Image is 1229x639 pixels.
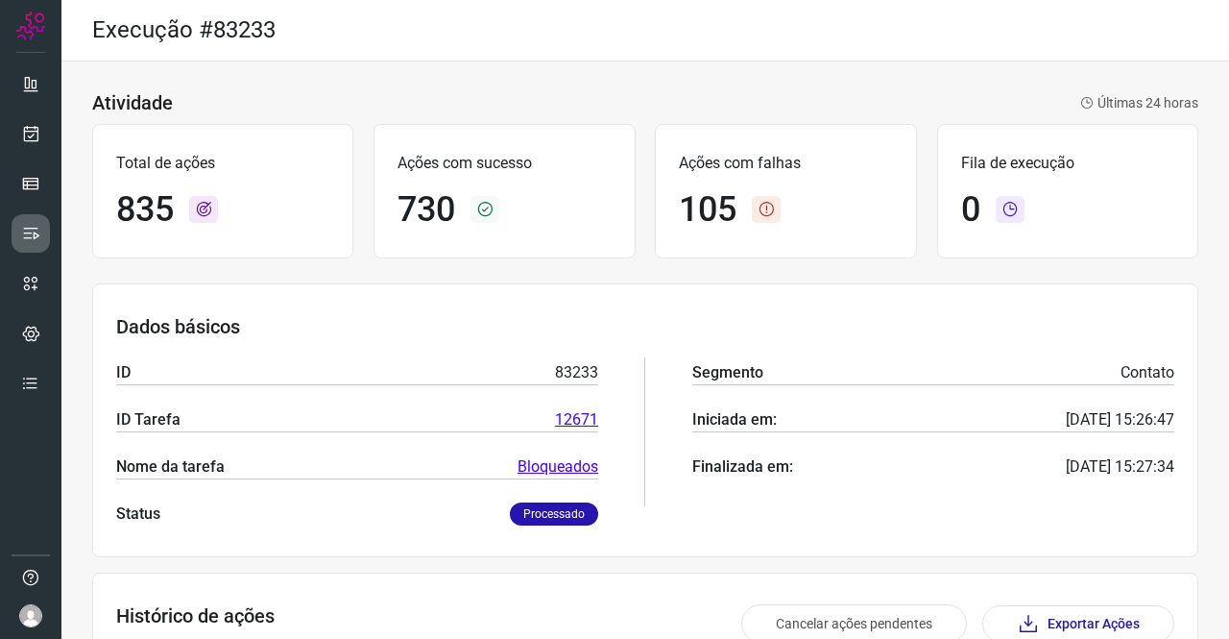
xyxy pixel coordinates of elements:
[1066,408,1174,431] p: [DATE] 15:26:47
[92,91,173,114] h3: Atividade
[116,315,1174,338] h3: Dados básicos
[116,361,131,384] p: ID
[116,152,329,175] p: Total de ações
[1080,93,1198,113] p: Últimas 24 horas
[518,455,598,479] a: Bloqueados
[116,503,160,526] p: Status
[116,189,174,231] h1: 835
[555,408,598,431] a: 12671
[555,361,598,384] p: 83233
[692,408,777,431] p: Iniciada em:
[1066,455,1174,479] p: [DATE] 15:27:34
[961,189,980,231] h1: 0
[116,455,225,479] p: Nome da tarefa
[692,455,793,479] p: Finalizada em:
[19,604,42,627] img: avatar-user-boy.jpg
[510,503,598,526] p: Processado
[679,152,892,175] p: Ações com falhas
[692,361,763,384] p: Segmento
[398,152,611,175] p: Ações com sucesso
[1121,361,1174,384] p: Contato
[92,16,276,44] h2: Execução #83233
[679,189,736,231] h1: 105
[961,152,1174,175] p: Fila de execução
[16,12,45,40] img: Logo
[398,189,455,231] h1: 730
[116,408,181,431] p: ID Tarefa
